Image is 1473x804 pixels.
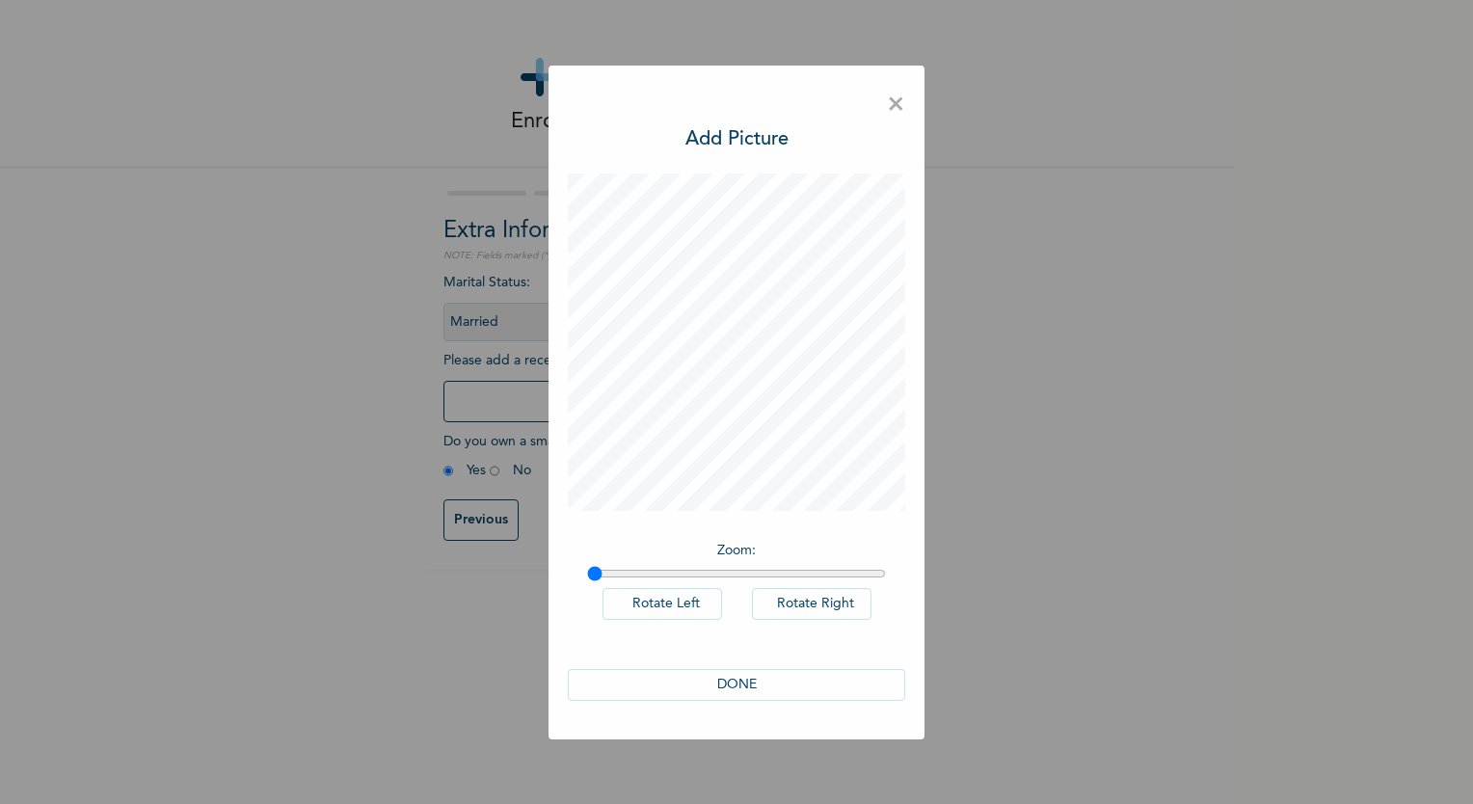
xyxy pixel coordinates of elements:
h3: Add Picture [685,125,789,154]
button: Rotate Right [752,588,871,620]
span: × [887,85,905,125]
p: Zoom : [587,541,886,561]
button: Rotate Left [603,588,722,620]
button: DONE [568,669,905,701]
span: Please add a recent Passport Photograph [443,354,790,432]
